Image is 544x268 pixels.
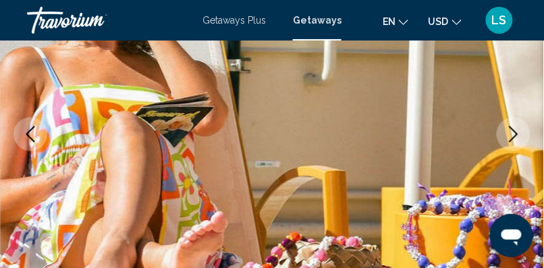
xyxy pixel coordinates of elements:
[27,7,189,34] a: Travorium
[492,14,507,27] span: LS
[13,117,47,151] button: Previous image
[429,11,462,31] button: Change currency
[293,15,342,26] a: Getaways
[202,15,266,26] a: Getaways Plus
[490,214,533,257] iframe: Button to launch messaging window
[383,11,408,31] button: Change language
[482,6,517,34] button: User Menu
[497,117,531,151] button: Next image
[383,16,396,27] span: en
[429,16,449,27] span: USD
